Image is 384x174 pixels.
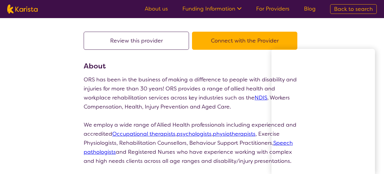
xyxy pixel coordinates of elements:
a: Blog [304,5,316,12]
span: Back to search [334,5,373,13]
iframe: Chat Window [271,49,375,174]
p: ORS has been in the business of making a difference to people with disability and injuries for mo... [84,75,300,111]
a: Funding Information [182,5,242,12]
a: physiotherapists [213,130,255,138]
a: NDIS [255,94,267,101]
a: Review this provider [84,37,192,44]
a: About us [145,5,168,12]
a: Connect with the Provider [192,37,300,44]
a: Occupational therapists [112,130,175,138]
a: For Providers [256,5,290,12]
button: Review this provider [84,32,189,50]
button: Connect with the Provider [192,32,297,50]
img: Karista logo [7,5,38,14]
p: We employ a wide range of Allied Health professionals including experienced and accredited , , , ... [84,120,300,166]
a: Back to search [330,4,377,14]
h3: About [84,61,300,71]
a: psychologists [177,130,212,138]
